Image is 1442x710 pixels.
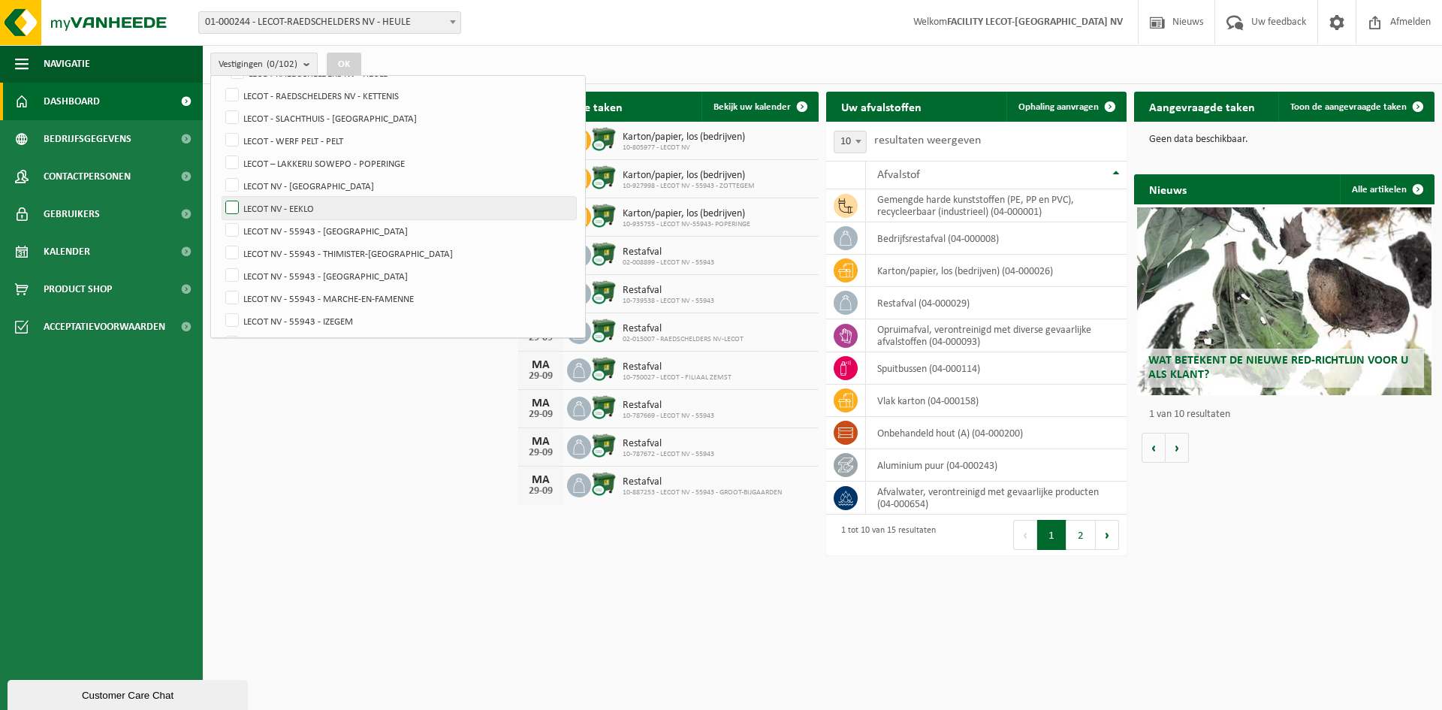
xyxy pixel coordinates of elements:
[866,417,1127,449] td: onbehandeld hout (A) (04-000200)
[1066,520,1096,550] button: 2
[591,318,617,343] img: WB-1100-CU
[1137,207,1431,395] a: Wat betekent de nieuwe RED-richtlijn voor u als klant?
[526,333,556,343] div: 29-09
[44,83,100,120] span: Dashboard
[623,488,782,497] span: 10-887253 - LECOT NV - 55943 - GROOT-BIJGAARDEN
[701,92,817,122] a: Bekijk uw kalender
[222,84,576,107] label: LECOT - RAEDSCHELDERS NV - KETTENIS
[1013,520,1037,550] button: Previous
[526,486,556,497] div: 29-09
[222,129,576,152] label: LECOT - WERF PELT - PELT
[526,448,556,458] div: 29-09
[1037,520,1066,550] button: 1
[199,12,460,33] span: 01-000244 - LECOT-RAEDSCHELDERS NV - HEULE
[866,287,1127,319] td: restafval (04-000029)
[591,241,617,267] img: WB-1100-CU
[44,158,131,195] span: Contactpersonen
[826,92,937,121] h2: Uw afvalstoffen
[222,242,576,264] label: LECOT NV - 55943 - THIMISTER-[GEOGRAPHIC_DATA]
[44,308,165,346] span: Acceptatievoorwaarden
[623,476,782,488] span: Restafval
[1340,174,1433,204] a: Alle artikelen
[222,152,576,174] label: LECOT – LAKKERIJ SOWEPO - POPERINGE
[1290,102,1407,112] span: Toon de aangevraagde taken
[591,433,617,458] img: WB-1100-CU
[834,518,936,551] div: 1 tot 10 van 15 resultaten
[866,222,1127,255] td: bedrijfsrestafval (04-000008)
[1149,134,1419,145] p: Geen data beschikbaar.
[327,53,361,77] button: OK
[623,297,714,306] span: 10-739538 - LECOT NV - 55943
[623,220,750,229] span: 10-935755 - LECOT NV-55943- POPERINGE
[1006,92,1125,122] a: Ophaling aanvragen
[1166,433,1189,463] button: Volgende
[623,131,745,144] span: Karton/papier, los (bedrijven)
[866,319,1127,352] td: opruimafval, verontreinigd met diverse gevaarlijke afvalstoffen (04-000093)
[44,120,131,158] span: Bedrijfsgegevens
[526,397,556,409] div: MA
[623,361,732,373] span: Restafval
[877,169,920,181] span: Afvalstof
[526,359,556,371] div: MA
[222,287,576,310] label: LECOT NV - 55943 - MARCHE-EN-FAMENNE
[44,45,90,83] span: Navigatie
[222,264,576,287] label: LECOT NV - 55943 - [GEOGRAPHIC_DATA]
[591,394,617,420] img: WB-1100-CU
[44,233,90,270] span: Kalender
[866,255,1127,287] td: karton/papier, los (bedrijven) (04-000026)
[1018,102,1099,112] span: Ophaling aanvragen
[1134,174,1202,204] h2: Nieuws
[222,310,576,332] label: LECOT NV - 55943 - IZEGEM
[591,471,617,497] img: WB-1100-CU
[623,450,714,459] span: 10-787672 - LECOT NV - 55943
[591,203,617,228] img: WB-1100-CU
[526,474,556,486] div: MA
[219,53,297,76] span: Vestigingen
[866,385,1127,417] td: vlak karton (04-000158)
[1096,520,1119,550] button: Next
[198,11,461,34] span: 01-000244 - LECOT-RAEDSCHELDERS NV - HEULE
[623,323,744,335] span: Restafval
[526,409,556,420] div: 29-09
[623,400,714,412] span: Restafval
[222,197,576,219] label: LECOT NV - EEKLO
[591,356,617,382] img: WB-1100-CU
[591,126,617,152] img: WB-1100-CU
[866,189,1127,222] td: gemengde harde kunststoffen (PE, PP en PVC), recycleerbaar (industrieel) (04-000001)
[526,436,556,448] div: MA
[623,246,714,258] span: Restafval
[623,285,714,297] span: Restafval
[44,195,100,233] span: Gebruikers
[834,131,866,153] span: 10
[222,174,576,197] label: LECOT NV - [GEOGRAPHIC_DATA]
[591,279,617,305] img: WB-1100-CU
[210,53,318,75] button: Vestigingen(0/102)
[623,144,745,153] span: 10-805977 - LECOT NV
[713,102,791,112] span: Bekijk uw kalender
[267,59,297,69] count: (0/102)
[1148,355,1408,381] span: Wat betekent de nieuwe RED-richtlijn voor u als klant?
[623,335,744,344] span: 02-015007 - RAEDSCHELDERS NV-LECOT
[866,482,1127,515] td: afvalwater, verontreinigd met gevaarlijke producten (04-000654)
[947,17,1123,28] strong: FACILITY LECOT-[GEOGRAPHIC_DATA] NV
[1149,409,1427,420] p: 1 van 10 resultaten
[623,258,714,267] span: 02-008899 - LECOT NV - 55943
[1278,92,1433,122] a: Toon de aangevraagde taken
[623,170,755,182] span: Karton/papier, los (bedrijven)
[834,131,867,153] span: 10
[623,208,750,220] span: Karton/papier, los (bedrijven)
[623,412,714,421] span: 10-787669 - LECOT NV - 55943
[222,219,576,242] label: LECOT NV - 55943 - [GEOGRAPHIC_DATA]
[866,352,1127,385] td: spuitbussen (04-000114)
[623,438,714,450] span: Restafval
[623,373,732,382] span: 10-750027 - LECOT - FILIAAL ZEMST
[526,371,556,382] div: 29-09
[222,332,576,355] label: LECOT NV - 55943 - MENEN
[623,182,755,191] span: 10-927998 - LECOT NV - 55943 - ZOTTEGEM
[591,165,617,190] img: WB-1100-CU
[8,677,251,710] iframe: chat widget
[874,134,981,147] label: resultaten weergeven
[866,449,1127,482] td: aluminium puur (04-000243)
[1142,433,1166,463] button: Vorige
